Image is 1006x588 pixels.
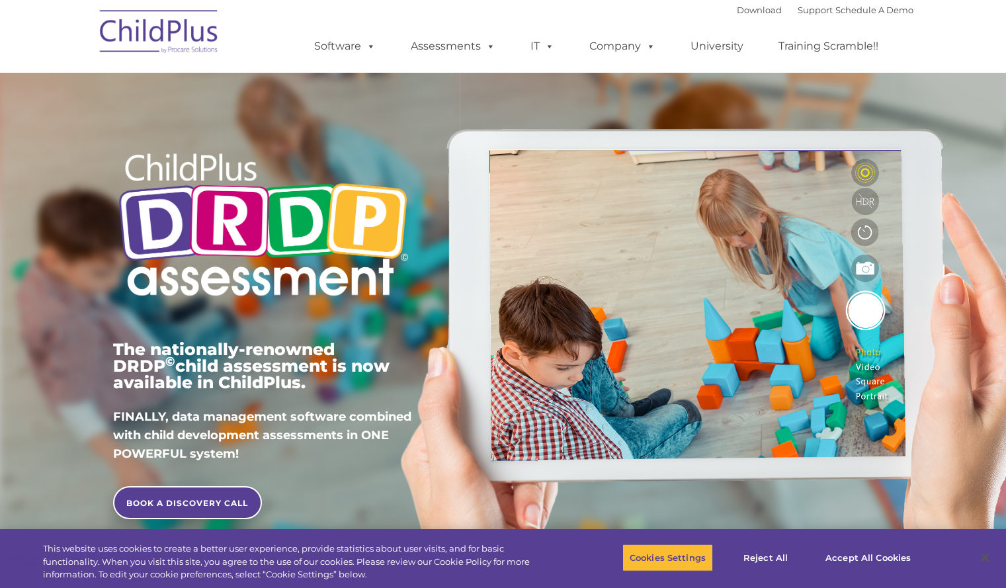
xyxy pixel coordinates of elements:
[622,544,713,571] button: Cookies Settings
[970,543,999,572] button: Close
[737,5,913,15] font: |
[737,5,782,15] a: Download
[165,354,175,369] sup: ©
[113,409,411,461] span: FINALLY, data management software combined with child development assessments in ONE POWERFUL sys...
[818,544,918,571] button: Accept All Cookies
[798,5,833,15] a: Support
[765,33,892,60] a: Training Scramble!!
[113,339,390,392] span: The nationally-renowned DRDP child assessment is now available in ChildPlus.
[113,486,262,519] a: BOOK A DISCOVERY CALL
[517,33,567,60] a: IT
[724,544,807,571] button: Reject All
[398,33,509,60] a: Assessments
[576,33,669,60] a: Company
[113,136,413,318] img: Copyright - DRDP Logo Light
[677,33,757,60] a: University
[301,33,389,60] a: Software
[93,1,226,67] img: ChildPlus by Procare Solutions
[835,5,913,15] a: Schedule A Demo
[43,542,554,581] div: This website uses cookies to create a better user experience, provide statistics about user visit...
